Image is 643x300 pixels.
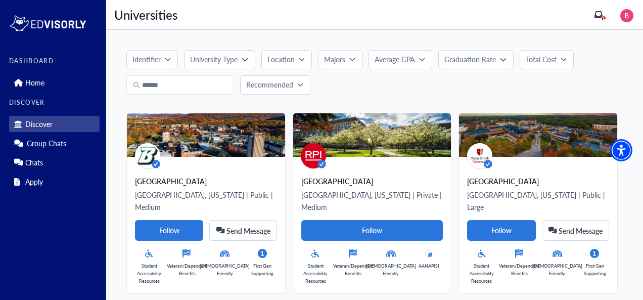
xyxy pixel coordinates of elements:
[301,220,443,241] button: Follow
[27,139,66,148] p: Group Chats
[135,143,160,168] img: avatar
[167,262,207,277] p: Veteran/Dependent Benefits
[9,58,100,65] label: DASHBOARD
[467,176,609,186] div: [GEOGRAPHIC_DATA]
[9,135,100,151] div: Group Chats
[127,113,285,157] img: Aerial view of a college campus surrounded by vibrant autumn foliage and clear blue skies.
[190,54,238,65] p: University Type
[438,50,513,69] button: Graduation Rate
[9,99,100,106] label: DISCOVER
[135,262,164,285] p: Student Accessibility Resources
[366,262,416,277] p: [DEMOGRAPHIC_DATA] Friendly
[369,50,432,69] button: Average GPA
[467,262,496,285] p: Student Accessibility Resources
[620,9,633,22] img: image
[135,220,203,241] button: Follow
[25,120,53,128] p: Discover
[603,16,605,21] span: 1
[375,54,415,65] p: Average GPA
[301,262,330,285] p: Student Accessibility Resources
[301,143,326,168] img: avatar
[419,262,439,270] p: AANAPISI
[467,189,609,213] p: [GEOGRAPHIC_DATA], [US_STATE] | Public | Large
[209,220,277,241] button: Send Message
[499,262,539,277] p: Veteran/Dependent Benefits
[444,54,496,65] p: Graduation Rate
[126,50,178,69] button: Identifier
[240,75,310,95] button: Recommended
[333,262,374,277] p: Veteran/Dependent Benefits
[261,50,312,69] button: Location
[114,9,177,20] p: Universities
[520,50,574,69] button: Total Cost
[9,154,100,170] div: Chats
[127,113,285,293] a: Aerial view of a college campus surrounded by vibrant autumn foliage and clear blue skies.avatar ...
[459,113,617,293] a: a large building with many windows and trees around itavatar [GEOGRAPHIC_DATA][GEOGRAPHIC_DATA], ...
[226,228,270,234] span: Send Message
[301,189,443,213] p: [GEOGRAPHIC_DATA], [US_STATE] | Private | Medium
[246,79,293,90] p: Recommended
[200,262,250,277] p: [DEMOGRAPHIC_DATA] Friendly
[135,189,277,213] p: [GEOGRAPHIC_DATA], [US_STATE] | Public | Medium
[126,75,234,95] input: Search
[610,139,632,161] div: Accessibility Menu
[9,116,100,132] div: Discover
[324,54,345,65] p: Majors
[25,178,43,186] p: Apply
[318,50,362,69] button: Majors
[293,113,451,293] a: A sunny campus scene featuring blooming trees with white flowers, green grass, and a historic bri...
[293,113,451,157] img: A sunny campus scene featuring blooming trees with white flowers, green grass, and a historic bri...
[25,158,43,167] p: Chats
[467,220,535,241] button: Follow
[526,54,557,65] p: Total Cost
[248,262,277,277] p: First Gen Supporting
[135,176,277,186] div: [GEOGRAPHIC_DATA]
[542,220,609,241] button: Send Message
[467,143,492,168] img: avatar
[184,50,255,69] button: University Type
[9,74,100,91] div: Home
[132,54,161,65] p: Identifier
[459,113,617,157] img: a large building with many windows and trees around it
[9,13,87,33] img: logo
[267,54,295,65] p: Location
[25,78,44,87] p: Home
[594,11,603,19] a: 1
[580,262,609,277] p: First Gen Supporting
[532,262,582,277] p: [DEMOGRAPHIC_DATA] Friendly
[301,176,443,186] div: [GEOGRAPHIC_DATA]
[9,174,100,190] div: Apply
[559,228,603,234] span: Send Message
